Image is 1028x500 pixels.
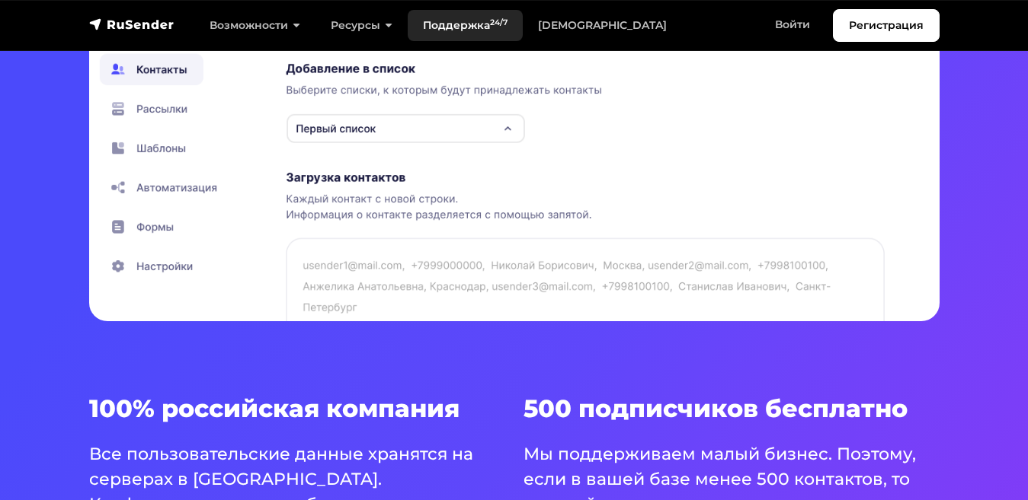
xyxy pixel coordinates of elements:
img: RuSender [89,17,175,32]
a: Войти [760,9,825,40]
a: [DEMOGRAPHIC_DATA] [523,10,682,41]
h3: 500 подписчиков бесплатно [524,394,940,423]
a: Регистрация [833,9,940,42]
a: Ресурсы [315,10,408,41]
sup: 24/7 [490,18,508,27]
a: Поддержка24/7 [408,10,523,41]
a: Возможности [194,10,315,41]
h3: 100% российская компания [89,394,505,423]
